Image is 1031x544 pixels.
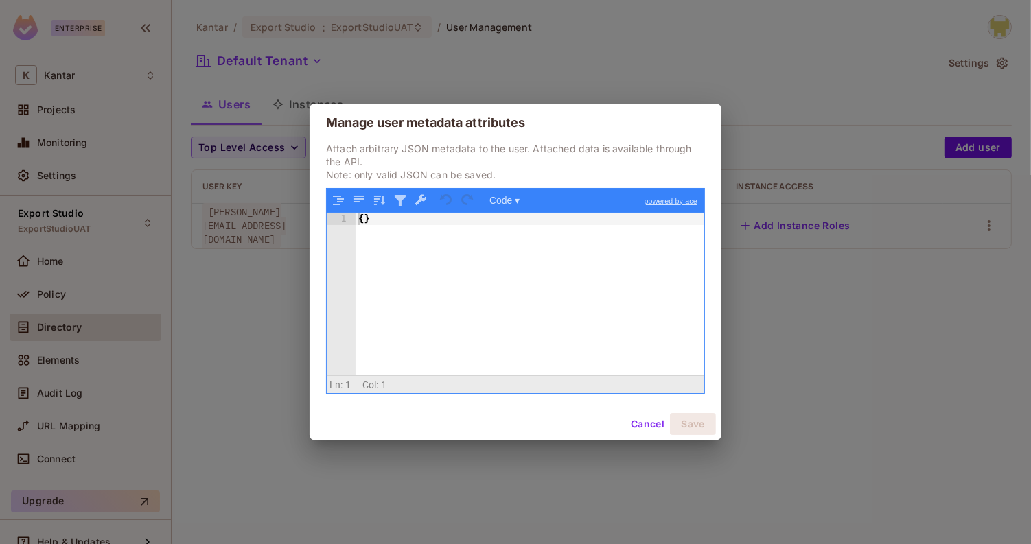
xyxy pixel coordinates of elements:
button: Redo (Ctrl+Shift+Z) [459,191,476,209]
button: Code ▾ [485,191,524,209]
button: Cancel [625,413,670,435]
button: Filter, sort, or transform contents [391,191,409,209]
h2: Manage user metadata attributes [310,104,721,142]
span: Ln: [329,379,343,390]
span: 1 [345,379,351,390]
div: 1 [327,213,356,225]
span: 1 [381,379,386,390]
button: Format JSON data, with proper indentation and line feeds (Ctrl+I) [329,191,347,209]
a: powered by ace [638,189,704,213]
span: Col: [362,379,379,390]
button: Compact JSON data, remove all whitespaces (Ctrl+Shift+I) [350,191,368,209]
button: Repair JSON: fix quotes and escape characters, remove comments and JSONP notation, turn JavaScrip... [412,191,430,209]
p: Attach arbitrary JSON metadata to the user. Attached data is available through the API. Note: onl... [326,142,705,181]
button: Sort contents [371,191,389,209]
button: Undo last action (Ctrl+Z) [438,191,456,209]
button: Save [670,413,716,435]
